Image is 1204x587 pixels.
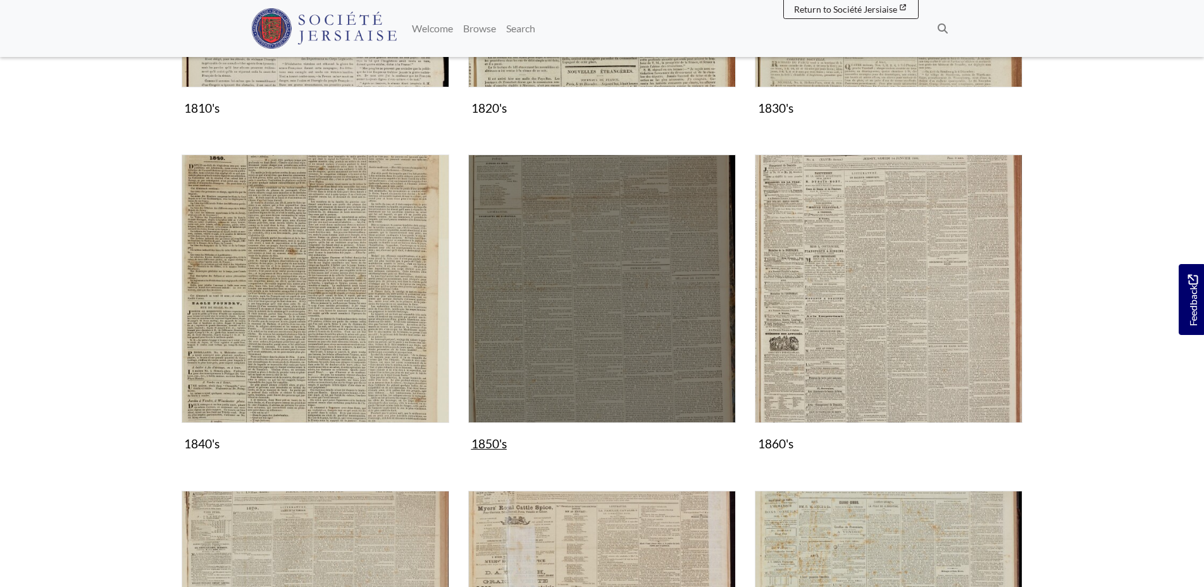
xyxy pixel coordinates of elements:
[251,5,397,52] a: Société Jersiaise logo
[459,155,745,475] div: Subcollection
[755,155,1022,422] img: 1860's
[182,155,449,422] img: 1840's
[501,16,540,41] a: Search
[251,8,397,49] img: Société Jersiaise
[745,155,1032,475] div: Subcollection
[755,155,1022,456] a: 1860's 1860's
[794,4,897,15] span: Return to Société Jersiaise
[458,16,501,41] a: Browse
[468,155,736,456] a: 1850's 1850's
[1185,275,1200,326] span: Feedback
[468,155,736,422] img: 1850's
[407,16,458,41] a: Welcome
[182,155,449,456] a: 1840's 1840's
[172,155,459,475] div: Subcollection
[1179,264,1204,335] a: Would you like to provide feedback?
